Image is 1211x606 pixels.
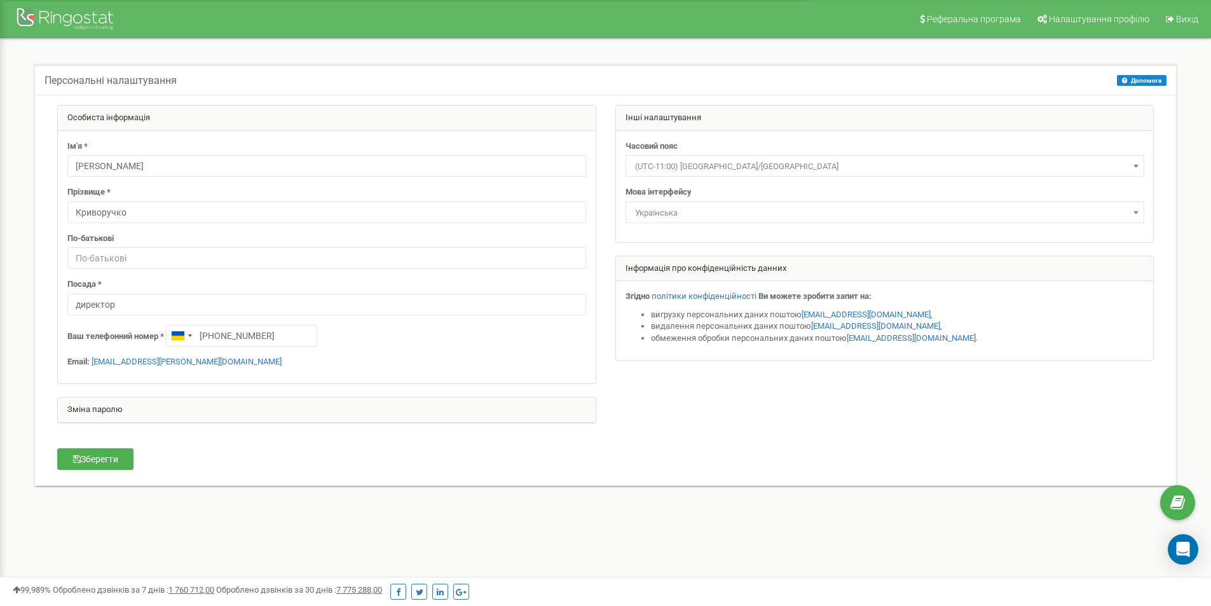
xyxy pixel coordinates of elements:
[67,331,164,343] label: Ваш телефонний номер *
[616,106,1154,131] div: Інші налаштування
[626,155,1144,177] span: (UTC-11:00) Pacific/Midway
[167,326,196,346] div: Telephone country code
[1168,534,1198,565] div: Open Intercom Messenger
[651,309,1144,321] li: вигрузку персональних даних поштою ,
[630,158,1140,176] span: (UTC-11:00) Pacific/Midway
[44,75,177,86] h5: Персональні налаштування
[53,585,214,595] span: Оброблено дзвінків за 7 днів :
[13,585,51,595] span: 99,989%
[168,585,214,595] u: 1 760 712,00
[626,186,692,198] label: Мова інтерфейсу
[802,310,931,319] a: [EMAIL_ADDRESS][DOMAIN_NAME]
[336,585,382,595] u: 7 775 288,00
[651,320,1144,333] li: видалення персональних даних поштою ,
[651,333,1144,345] li: обмеження обробки персональних даних поштою .
[67,294,586,315] input: Посада
[67,141,88,153] label: Ім'я *
[616,256,1154,282] div: Інформація про конфіденційність данних
[626,202,1144,223] span: Українська
[216,585,382,595] span: Оброблено дзвінків за 30 днів :
[58,397,596,423] div: Зміна паролю
[630,204,1140,222] span: Українська
[1176,14,1198,24] span: Вихід
[1117,75,1167,86] button: Допомога
[758,291,872,301] strong: Ви можете зробити запит на:
[652,291,756,301] a: політики конфіденційності
[67,202,586,223] input: Прізвище
[811,321,940,331] a: [EMAIL_ADDRESS][DOMAIN_NAME]
[67,279,102,291] label: Посада *
[166,325,317,347] input: +1-800-555-55-55
[1049,14,1149,24] span: Налаштування профілю
[67,233,114,245] label: По-батькові
[57,448,133,470] button: Зберегти
[847,333,976,343] a: [EMAIL_ADDRESS][DOMAIN_NAME]
[67,247,586,269] input: По-батькові
[626,141,678,153] label: Часовий пояс
[67,155,586,177] input: Ім'я
[92,357,282,366] a: [EMAIL_ADDRESS][PERSON_NAME][DOMAIN_NAME]
[67,186,111,198] label: Прізвище *
[626,291,650,301] strong: Згідно
[927,14,1021,24] span: Реферальна програма
[58,106,596,131] div: Особиста інформація
[67,357,90,366] strong: Email:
